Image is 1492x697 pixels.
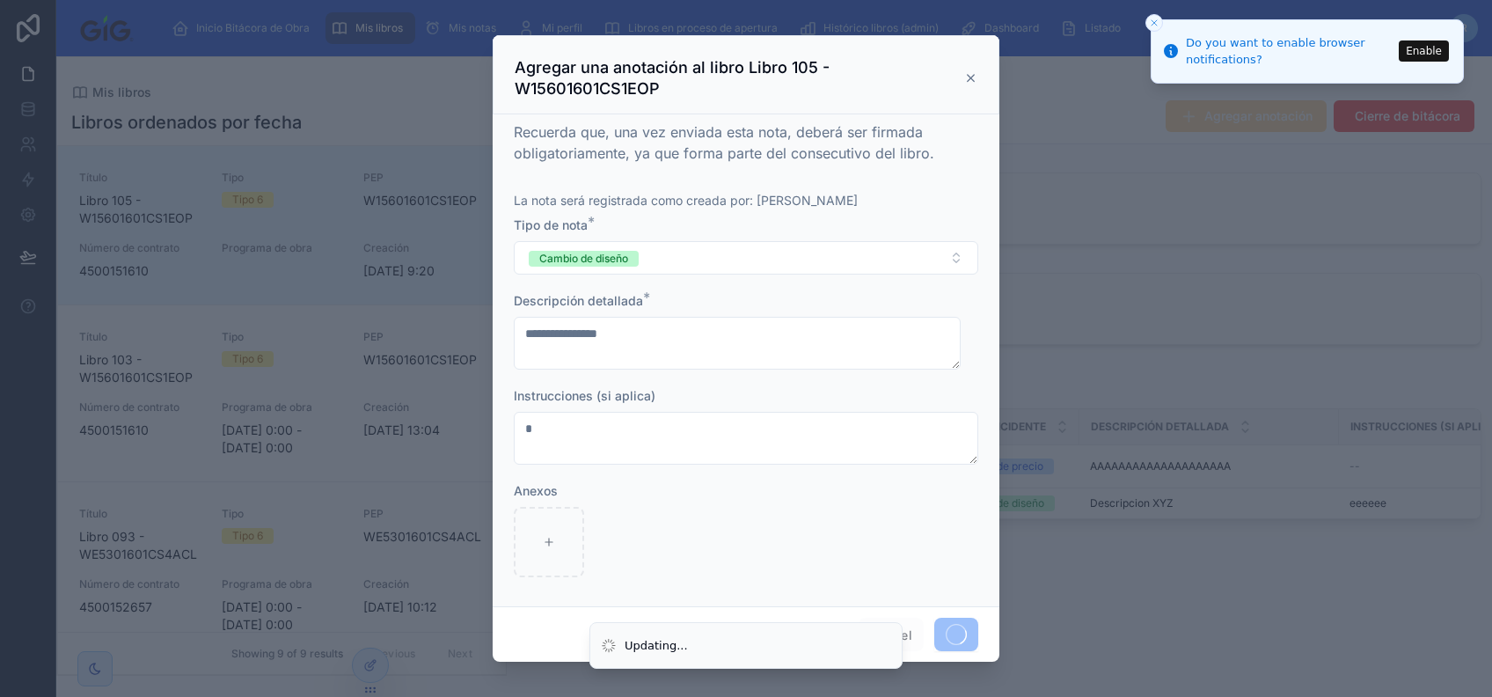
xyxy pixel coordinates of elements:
div: Cambio de diseño [539,251,628,267]
button: Select Button [514,241,978,275]
span: Instrucciones (si aplica) [514,388,655,403]
span: La nota será registrada como creada por: [PERSON_NAME] [514,193,858,208]
span: Anexos [514,483,558,498]
span: Descripción detallada [514,293,643,308]
h3: Agregar una anotación al libro Libro 105 - W15601601CS1EOP [515,57,964,99]
span: Recuerda que, una vez enviada esta nota, deberá ser firmada obligatoriamente, ya que forma parte ... [514,123,934,162]
button: Close toast [1145,14,1163,32]
span: Tipo de nota [514,217,588,232]
button: Enable [1399,40,1449,62]
div: Do you want to enable browser notifications? [1186,34,1393,69]
div: Updating... [625,637,688,655]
